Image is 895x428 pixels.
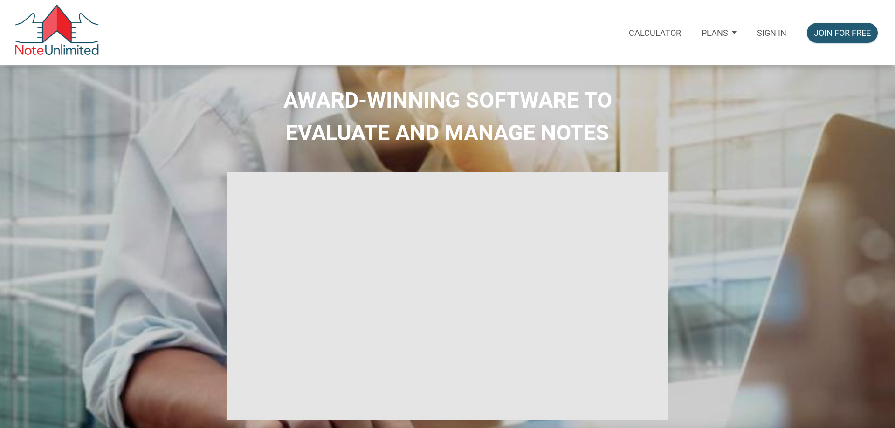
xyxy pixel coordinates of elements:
h2: AWARD-WINNING SOFTWARE TO EVALUATE AND MANAGE NOTES [7,84,888,149]
iframe: NoteUnlimited [227,172,668,420]
button: Plans [691,16,747,49]
a: Sign in [747,16,797,50]
a: Calculator [619,16,691,50]
p: Sign in [757,28,786,38]
p: Plans [702,28,728,38]
div: Join for free [814,27,871,39]
a: Join for free [797,16,888,50]
p: Calculator [629,28,681,38]
button: Join for free [807,23,878,43]
a: Plans [691,16,747,50]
